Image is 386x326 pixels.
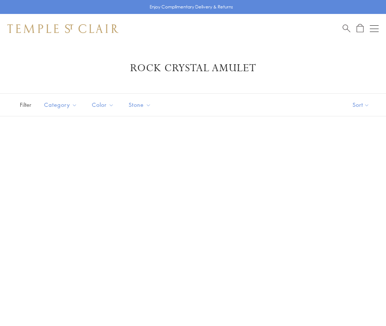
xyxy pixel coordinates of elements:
[18,62,368,75] h1: Rock Crystal Amulet
[150,3,233,11] p: Enjoy Complimentary Delivery & Returns
[86,97,119,113] button: Color
[125,100,157,109] span: Stone
[343,24,350,33] a: Search
[39,97,83,113] button: Category
[357,24,364,33] a: Open Shopping Bag
[88,100,119,109] span: Color
[370,24,379,33] button: Open navigation
[123,97,157,113] button: Stone
[7,24,118,33] img: Temple St. Clair
[40,100,83,109] span: Category
[336,94,386,116] button: Show sort by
